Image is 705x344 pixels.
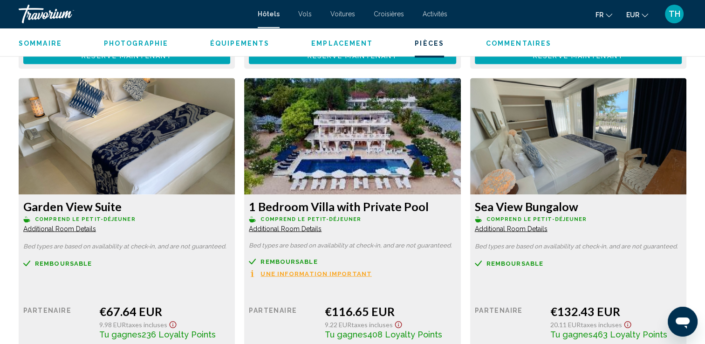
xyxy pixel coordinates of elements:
[475,304,544,339] div: Partenaire
[19,5,248,23] a: Travorium
[258,10,280,18] a: Hôtels
[249,199,456,213] h3: 1 Bedroom Villa with Private Pool
[622,318,633,329] button: Show Taxes and Fees disclaimer
[142,329,216,339] span: 236 Loyalty Points
[626,8,648,21] button: Change currency
[23,260,230,267] a: Remboursable
[23,304,92,339] div: Partenaire
[581,320,622,328] span: Taxes incluses
[249,304,318,339] div: Partenaire
[593,329,667,339] span: 463 Loyalty Points
[249,258,456,265] a: Remboursable
[325,304,456,318] div: €116.65 EUR
[475,225,548,232] span: Additional Room Details
[126,320,167,328] span: Taxes incluses
[595,11,603,19] span: fr
[311,40,373,47] span: Emplacement
[393,318,404,329] button: Show Taxes and Fees disclaimer
[550,304,682,318] div: €132.43 EUR
[99,329,142,339] span: Tu gagnes
[260,216,361,222] span: Comprend le petit-déjeuner
[249,269,372,277] button: Une information important
[311,39,373,48] button: Emplacement
[23,243,230,249] p: Bed types are based on availability at check-in, and are not guaranteed.
[249,225,322,232] span: Additional Room Details
[470,78,686,194] img: a1242488-6900-42fa-88dc-25bf373bc008.jpeg
[244,78,460,194] img: ec8e656b-f744-425f-bd22-e30259e1dbce.jpeg
[19,40,62,47] span: Sommaire
[23,225,96,232] span: Additional Room Details
[210,39,269,48] button: Équipements
[210,40,269,47] span: Équipements
[486,260,543,266] span: Remboursable
[330,10,355,18] a: Voitures
[486,39,551,48] button: Commentaires
[367,329,442,339] span: 408 Loyalty Points
[260,258,317,264] span: Remboursable
[298,10,312,18] a: Vols
[99,304,231,318] div: €67.64 EUR
[550,320,581,328] span: 20.11 EUR
[595,8,612,21] button: Change language
[374,10,404,18] a: Croisières
[19,39,62,48] button: Sommaire
[260,270,372,276] span: Une information important
[475,243,682,249] p: Bed types are based on availability at check-in, and are not guaranteed.
[423,10,447,18] a: Activités
[486,216,587,222] span: Comprend le petit-déjeuner
[662,4,686,24] button: User Menu
[415,40,444,47] span: Pièces
[167,318,178,329] button: Show Taxes and Fees disclaimer
[669,9,680,19] span: TH
[35,216,136,222] span: Comprend le petit-déjeuner
[104,39,168,48] button: Photographie
[475,260,682,267] a: Remboursable
[325,320,351,328] span: 9.22 EUR
[249,242,456,248] p: Bed types are based on availability at check-in, and are not guaranteed.
[550,329,593,339] span: Tu gagnes
[35,260,92,266] span: Remboursable
[626,11,639,19] span: EUR
[475,199,682,213] h3: Sea View Bungalow
[325,329,367,339] span: Tu gagnes
[351,320,393,328] span: Taxes incluses
[486,40,551,47] span: Commentaires
[104,40,168,47] span: Photographie
[668,307,698,337] iframe: Bouton de lancement de la fenêtre de messagerie
[99,320,126,328] span: 9.98 EUR
[19,78,235,194] img: adb9a2ab-cb11-4766-817b-017c9d9f6f74.jpeg
[23,199,230,213] h3: Garden View Suite
[415,39,444,48] button: Pièces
